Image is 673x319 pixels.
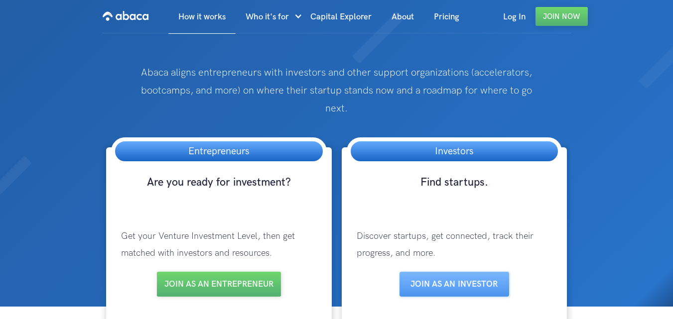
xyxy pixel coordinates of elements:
a: Join Now [536,7,588,26]
p: Get your Venture Investment Level, then get matched with investors and resources. [111,218,327,272]
img: Abaca logo [103,8,148,24]
h3: Investors [425,141,483,161]
p: Discover startups, get connected, track their progress, and more. [347,218,562,272]
a: Join as aN INVESTOR [400,272,509,297]
p: Abaca aligns entrepreneurs with investors and other support organizations (accelerators, bootcamp... [135,64,538,117]
h3: Are you ready for investment? [111,175,327,208]
a: Join as an entrepreneur [157,272,281,297]
h3: Find startups. [347,175,562,208]
h3: Entrepreneurs [178,141,259,161]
